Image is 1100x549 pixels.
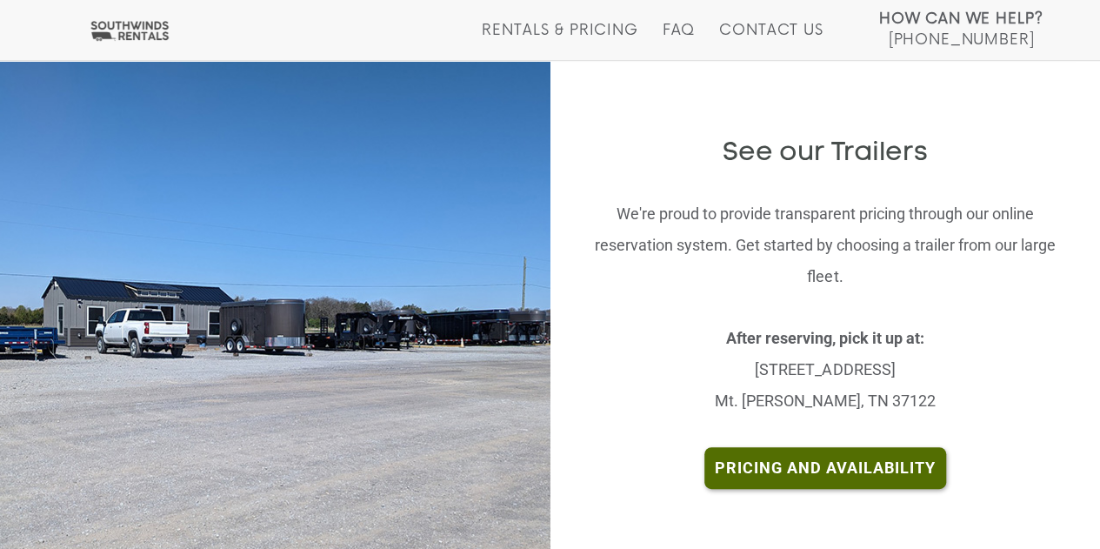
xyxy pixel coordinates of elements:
h2: See our Trailers [577,139,1075,168]
strong: How Can We Help? [879,10,1043,28]
span: [PHONE_NUMBER] [888,31,1034,49]
a: FAQ [663,22,696,60]
a: How Can We Help? [PHONE_NUMBER] [879,9,1043,47]
a: Rentals & Pricing [482,22,637,60]
strong: After reserving, pick it up at: [726,329,924,347]
img: Southwinds Rentals Logo [87,20,172,42]
p: We're proud to provide transparent pricing through our online reservation system. Get started by ... [577,198,1075,292]
a: Contact Us [719,22,823,60]
p: [STREET_ADDRESS] Mt. [PERSON_NAME], TN 37122 [577,323,1075,417]
a: Pricing and Availability [704,447,946,489]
